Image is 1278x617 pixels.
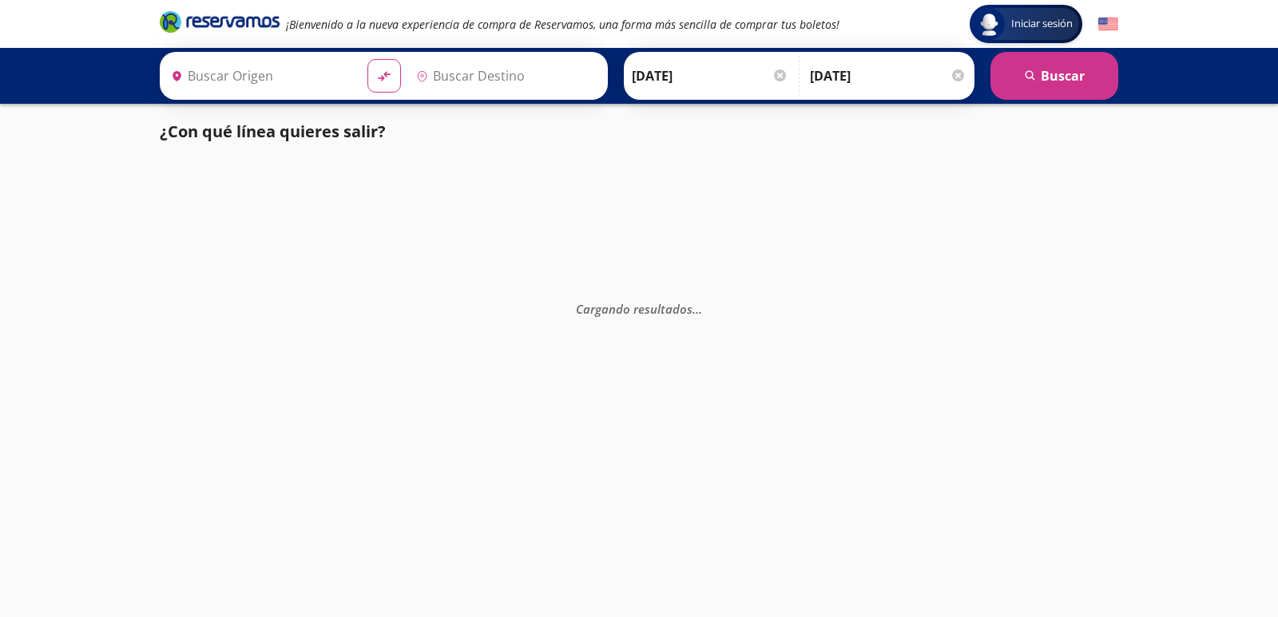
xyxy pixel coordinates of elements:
[1098,14,1118,34] button: English
[165,56,355,96] input: Buscar Origen
[990,52,1118,100] button: Buscar
[810,56,966,96] input: Opcional
[160,10,280,34] i: Brand Logo
[699,300,702,316] span: .
[160,120,386,144] p: ¿Con qué línea quieres salir?
[696,300,699,316] span: .
[632,56,788,96] input: Elegir Fecha
[160,10,280,38] a: Brand Logo
[286,17,839,32] em: ¡Bienvenido a la nueva experiencia de compra de Reservamos, una forma más sencilla de comprar tus...
[410,56,600,96] input: Buscar Destino
[576,300,702,316] em: Cargando resultados
[693,300,696,316] span: .
[1005,16,1079,32] span: Iniciar sesión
